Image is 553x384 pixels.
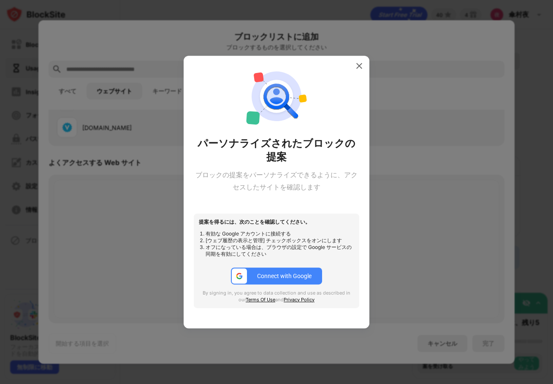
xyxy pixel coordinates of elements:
div: Connect with Google [257,273,312,279]
li: [ウェブ履歴の表示と管理] チェックボックスをオンにします [206,237,354,244]
a: Terms Of Use [246,297,275,303]
button: google-icConnect with Google [231,268,322,284]
span: By signing in, you agree to data collection and use as described in our [203,290,350,303]
div: パーソナライズされたブロックの提案 [194,137,359,164]
div: 提案を得るには、次のことを確認してください。 [199,219,354,225]
a: Privacy Policy [284,297,314,303]
li: 有効な Google アカウントに接続する [206,230,354,237]
img: personal-suggestions.svg [246,66,307,127]
div: ブロックの提案をパーソナライズできるように、アクセスしたサイトを確認します [194,169,359,193]
span: and [275,297,284,303]
li: オフになっている場合は、ブラウザの設定で Google サービスの同期を有効にしてください [206,244,354,257]
img: google-ic [236,272,243,280]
